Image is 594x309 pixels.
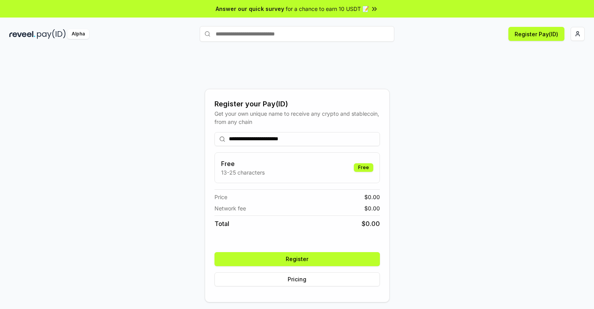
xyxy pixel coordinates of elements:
[214,109,380,126] div: Get your own unique name to receive any crypto and stablecoin, from any chain
[354,163,373,172] div: Free
[364,204,380,212] span: $ 0.00
[214,219,229,228] span: Total
[214,252,380,266] button: Register
[364,193,380,201] span: $ 0.00
[37,29,66,39] img: pay_id
[221,168,265,177] p: 13-25 characters
[214,204,246,212] span: Network fee
[214,193,227,201] span: Price
[216,5,284,13] span: Answer our quick survey
[9,29,35,39] img: reveel_dark
[286,5,369,13] span: for a chance to earn 10 USDT 📝
[214,272,380,286] button: Pricing
[214,99,380,109] div: Register your Pay(ID)
[221,159,265,168] h3: Free
[508,27,564,41] button: Register Pay(ID)
[362,219,380,228] span: $ 0.00
[67,29,89,39] div: Alpha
